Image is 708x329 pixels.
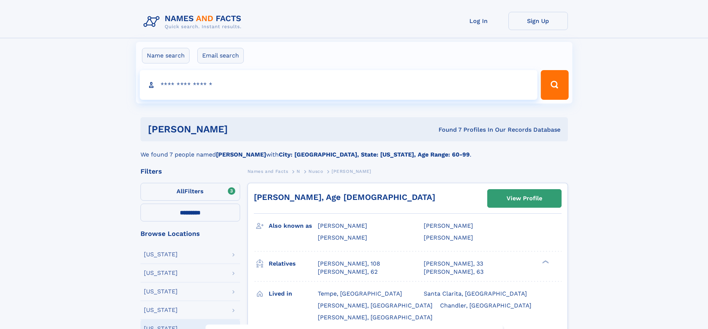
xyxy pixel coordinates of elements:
label: Email search [197,48,244,63]
h3: Relatives [269,257,318,270]
div: Found 7 Profiles In Our Records Database [333,126,560,134]
a: [PERSON_NAME], 62 [318,268,378,276]
b: City: [GEOGRAPHIC_DATA], State: [US_STATE], Age Range: 60-99 [279,151,470,158]
div: View Profile [507,190,542,207]
span: N [297,169,300,174]
a: Sign Up [508,12,568,30]
h1: [PERSON_NAME] [148,125,333,134]
span: Santa Clarita, [GEOGRAPHIC_DATA] [424,290,527,297]
div: [US_STATE] [144,289,178,295]
a: N [297,167,300,176]
a: View Profile [488,190,561,207]
span: [PERSON_NAME] [318,222,367,229]
h3: Also known as [269,220,318,232]
span: All [177,188,184,195]
span: [PERSON_NAME] [424,222,473,229]
a: [PERSON_NAME], Age [DEMOGRAPHIC_DATA] [254,193,435,202]
a: Log In [449,12,508,30]
label: Filters [140,183,240,201]
img: Logo Names and Facts [140,12,248,32]
div: [US_STATE] [144,270,178,276]
b: [PERSON_NAME] [216,151,266,158]
span: [PERSON_NAME] [424,234,473,241]
div: Filters [140,168,240,175]
a: [PERSON_NAME], 63 [424,268,484,276]
span: [PERSON_NAME], [GEOGRAPHIC_DATA] [318,314,433,321]
a: [PERSON_NAME], 108 [318,260,380,268]
a: Nusco [308,167,323,176]
span: [PERSON_NAME] [332,169,371,174]
span: Nusco [308,169,323,174]
div: We found 7 people named with . [140,141,568,159]
div: [US_STATE] [144,251,178,257]
div: [US_STATE] [144,307,178,313]
span: [PERSON_NAME] [318,234,367,241]
label: Name search [142,48,190,63]
button: Search Button [541,70,568,100]
input: search input [140,70,538,100]
div: Browse Locations [140,230,240,237]
a: [PERSON_NAME], 33 [424,260,483,268]
h3: Lived in [269,287,318,300]
div: ❯ [540,259,549,264]
span: Chandler, [GEOGRAPHIC_DATA] [440,302,531,309]
span: Tempe, [GEOGRAPHIC_DATA] [318,290,402,297]
span: [PERSON_NAME], [GEOGRAPHIC_DATA] [318,302,433,309]
a: Names and Facts [248,167,288,176]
